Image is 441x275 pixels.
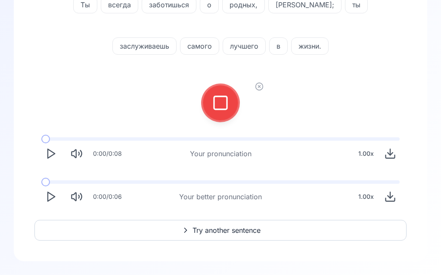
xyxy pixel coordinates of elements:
[381,144,400,163] button: Download audio
[180,41,219,51] span: самого
[67,187,86,206] button: Mute
[269,37,288,55] button: в
[112,37,177,55] button: заслуживаешь
[292,41,328,51] span: жизни.
[113,41,176,51] span: заслуживаешь
[270,41,287,51] span: в
[41,187,60,206] button: Play
[381,187,400,206] button: Download audio
[193,225,261,235] span: Try another sentence
[223,41,265,51] span: лучшего
[34,220,407,241] button: Try another sentence
[180,37,219,55] button: самого
[179,192,262,202] div: Your better pronunciation
[93,149,122,158] div: 0:00 / 0:08
[355,145,377,162] div: 1.00 x
[223,37,266,55] button: лучшего
[67,144,86,163] button: Mute
[93,192,122,201] div: 0:00 / 0:06
[190,148,252,159] div: Your pronunciation
[355,188,377,205] div: 1.00 x
[291,37,329,55] button: жизни.
[41,144,60,163] button: Play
